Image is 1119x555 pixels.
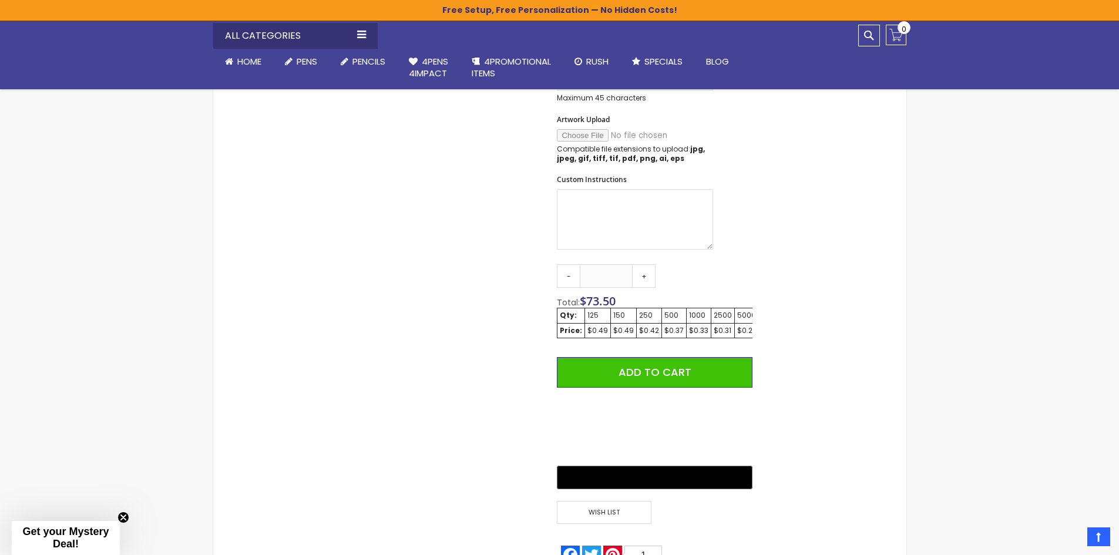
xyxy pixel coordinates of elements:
[706,55,729,68] span: Blog
[557,264,580,288] a: -
[557,501,651,524] span: Wish List
[1087,527,1110,546] a: Top
[352,55,385,68] span: Pencils
[557,357,752,388] button: Add to Cart
[632,264,656,288] a: +
[587,311,608,320] div: 125
[557,115,610,125] span: Artwork Upload
[580,293,616,309] span: $
[237,55,261,68] span: Home
[737,311,757,320] div: 5000
[586,55,609,68] span: Rush
[557,466,752,489] button: Buy with GPay
[557,297,580,308] span: Total:
[714,326,732,335] div: $0.31
[460,49,563,87] a: 4PROMOTIONALITEMS
[557,93,713,103] p: Maximum 45 characters
[619,365,691,379] span: Add to Cart
[886,25,906,45] a: 0
[22,526,109,550] span: Get your Mystery Deal!
[557,396,752,458] iframe: PayPal
[689,311,708,320] div: 1000
[586,293,616,309] span: 73.50
[297,55,317,68] span: Pens
[902,23,906,35] span: 0
[117,512,129,523] button: Close teaser
[409,55,448,79] span: 4Pens 4impact
[557,144,705,163] strong: jpg, jpeg, gif, tiff, tif, pdf, png, ai, eps
[620,49,694,75] a: Specials
[557,174,627,184] span: Custom Instructions
[587,326,608,335] div: $0.49
[560,325,582,335] strong: Price:
[639,311,659,320] div: 250
[213,49,273,75] a: Home
[560,310,577,320] strong: Qty:
[213,23,378,49] div: All Categories
[563,49,620,75] a: Rush
[329,49,397,75] a: Pencils
[557,501,654,524] a: Wish List
[737,326,757,335] div: $0.29
[664,311,684,320] div: 500
[694,49,741,75] a: Blog
[397,49,460,87] a: 4Pens4impact
[273,49,329,75] a: Pens
[613,311,634,320] div: 150
[689,326,708,335] div: $0.33
[664,326,684,335] div: $0.37
[639,326,659,335] div: $0.42
[644,55,683,68] span: Specials
[613,326,634,335] div: $0.49
[557,144,713,163] p: Compatible file extensions to upload:
[472,55,551,79] span: 4PROMOTIONAL ITEMS
[12,521,120,555] div: Get your Mystery Deal!Close teaser
[714,311,732,320] div: 2500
